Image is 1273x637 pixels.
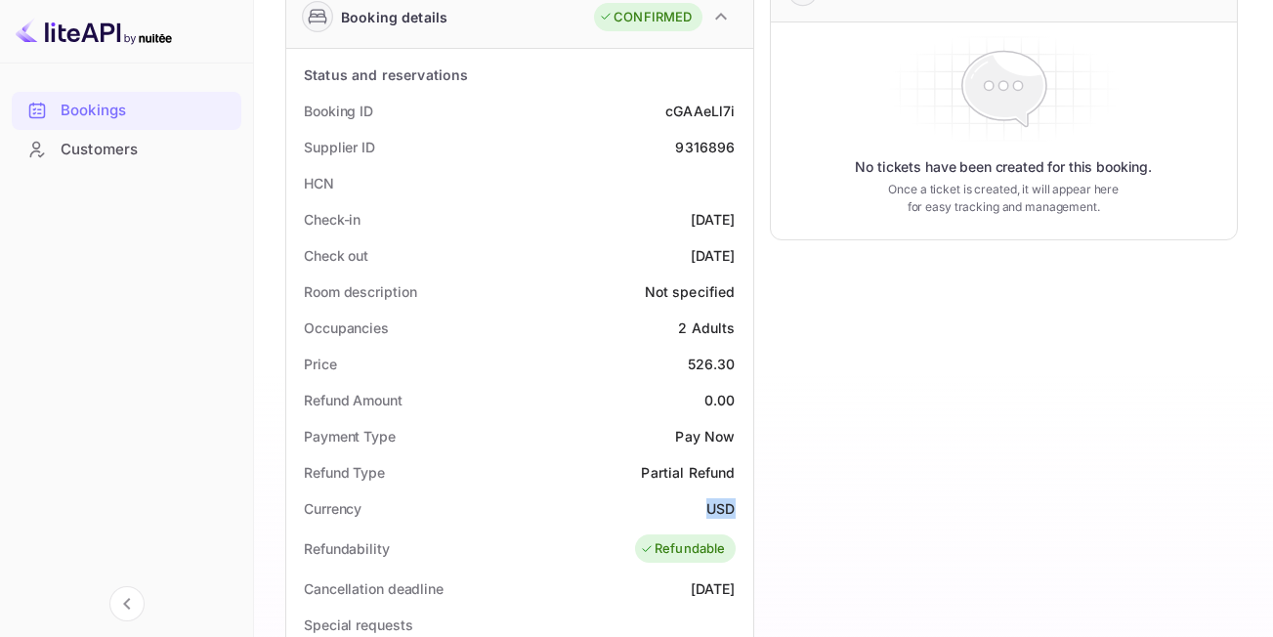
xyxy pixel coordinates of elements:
[12,92,241,128] a: Bookings
[304,538,390,559] div: Refundability
[304,137,375,157] div: Supplier ID
[304,354,337,374] div: Price
[640,539,726,559] div: Refundable
[304,101,373,121] div: Booking ID
[706,498,735,519] div: USD
[304,318,389,338] div: Occupancies
[304,64,468,85] div: Status and reservations
[855,157,1152,177] p: No tickets have been created for this booking.
[599,8,692,27] div: CONFIRMED
[641,462,735,483] div: Partial Refund
[691,209,736,230] div: [DATE]
[61,139,232,161] div: Customers
[304,390,403,410] div: Refund Amount
[645,281,736,302] div: Not specified
[304,209,361,230] div: Check-in
[675,137,735,157] div: 9316896
[665,101,735,121] div: cGAAeLl7i
[109,586,145,621] button: Collapse navigation
[304,281,416,302] div: Room description
[879,181,1127,216] p: Once a ticket is created, it will appear here for easy tracking and management.
[304,615,412,635] div: Special requests
[678,318,735,338] div: 2 Adults
[691,245,736,266] div: [DATE]
[304,578,444,599] div: Cancellation deadline
[688,354,736,374] div: 526.30
[12,92,241,130] div: Bookings
[61,100,232,122] div: Bookings
[704,390,736,410] div: 0.00
[304,462,385,483] div: Refund Type
[304,173,334,193] div: HCN
[341,7,447,27] div: Booking details
[304,426,396,446] div: Payment Type
[12,131,241,167] a: Customers
[304,498,361,519] div: Currency
[12,131,241,169] div: Customers
[691,578,736,599] div: [DATE]
[16,16,172,47] img: LiteAPI logo
[304,245,368,266] div: Check out
[675,426,735,446] div: Pay Now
